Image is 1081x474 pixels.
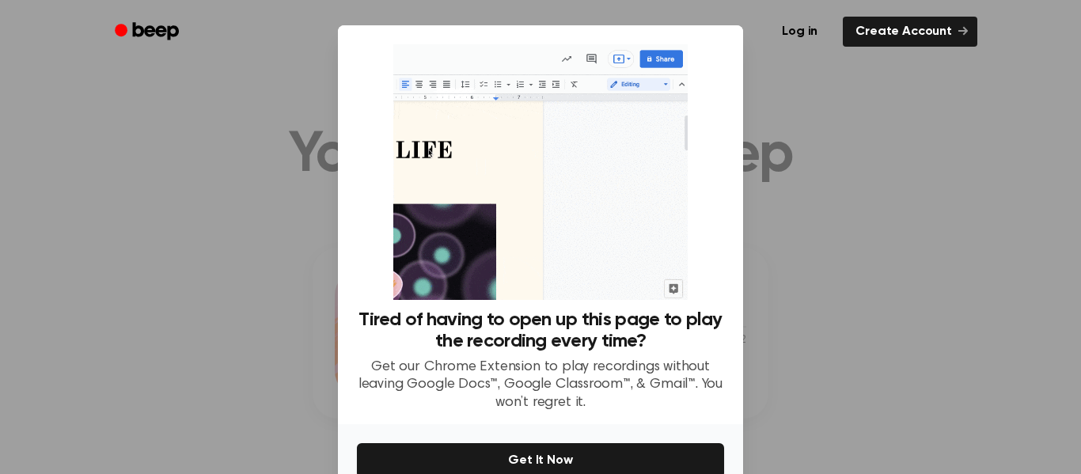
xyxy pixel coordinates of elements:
[357,358,724,412] p: Get our Chrome Extension to play recordings without leaving Google Docs™, Google Classroom™, & Gm...
[393,44,687,300] img: Beep extension in action
[104,17,193,47] a: Beep
[843,17,977,47] a: Create Account
[766,13,833,50] a: Log in
[357,309,724,352] h3: Tired of having to open up this page to play the recording every time?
